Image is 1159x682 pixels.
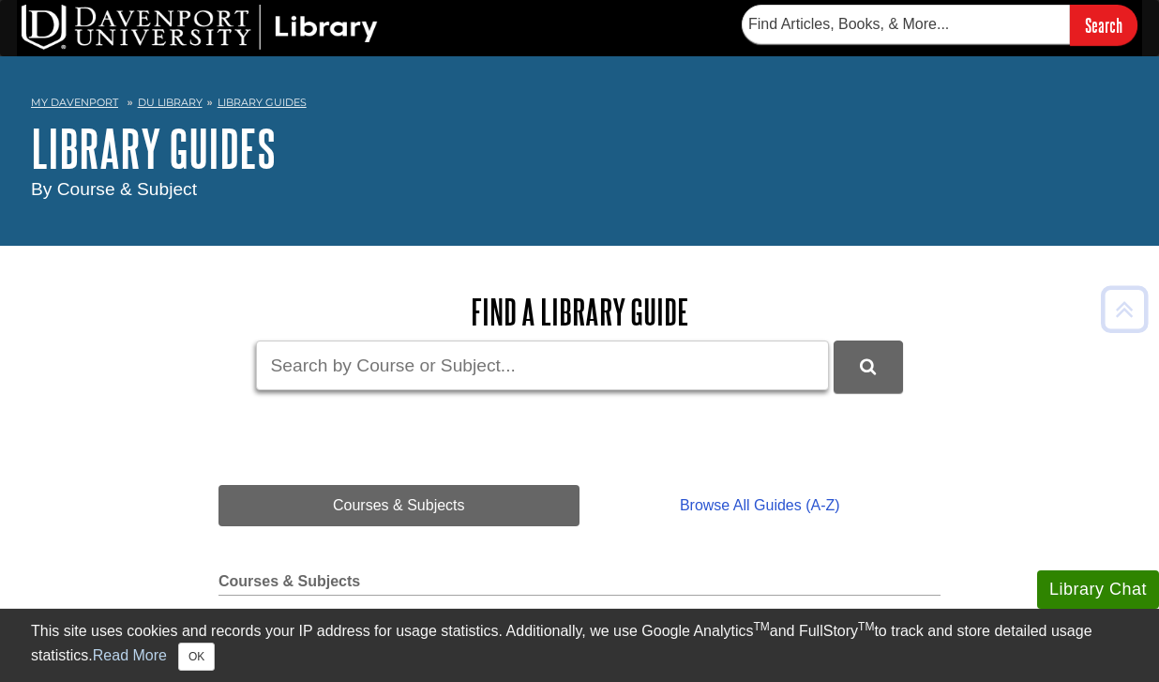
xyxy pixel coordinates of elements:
sup: TM [858,620,874,633]
a: My Davenport [31,95,118,111]
a: Browse All Guides (A-Z) [579,485,941,526]
nav: breadcrumb [31,90,1128,120]
a: Library Guides [218,96,307,109]
input: Find Articles, Books, & More... [742,5,1070,44]
a: Courses & Subjects [218,485,579,526]
button: DU Library Guides Search [834,341,903,392]
i: Search Library Guides [860,358,876,375]
h1: Library Guides [31,120,1128,176]
a: Read More [93,647,167,663]
div: By Course & Subject [31,176,1128,204]
h2: Find a Library Guide [218,293,941,331]
input: Search by Course or Subject... [256,341,829,390]
sup: TM [753,620,769,633]
a: Back to Top [1094,296,1154,322]
div: This site uses cookies and records your IP address for usage statistics. Additionally, we use Goo... [31,620,1128,671]
button: Close [178,643,215,671]
a: DU Library [138,96,203,109]
form: Searches DU Library's articles, books, and more [742,5,1137,45]
h2: Courses & Subjects [218,573,941,596]
button: Library Chat [1037,570,1159,609]
input: Search [1070,5,1137,45]
img: DU Library [22,5,378,50]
